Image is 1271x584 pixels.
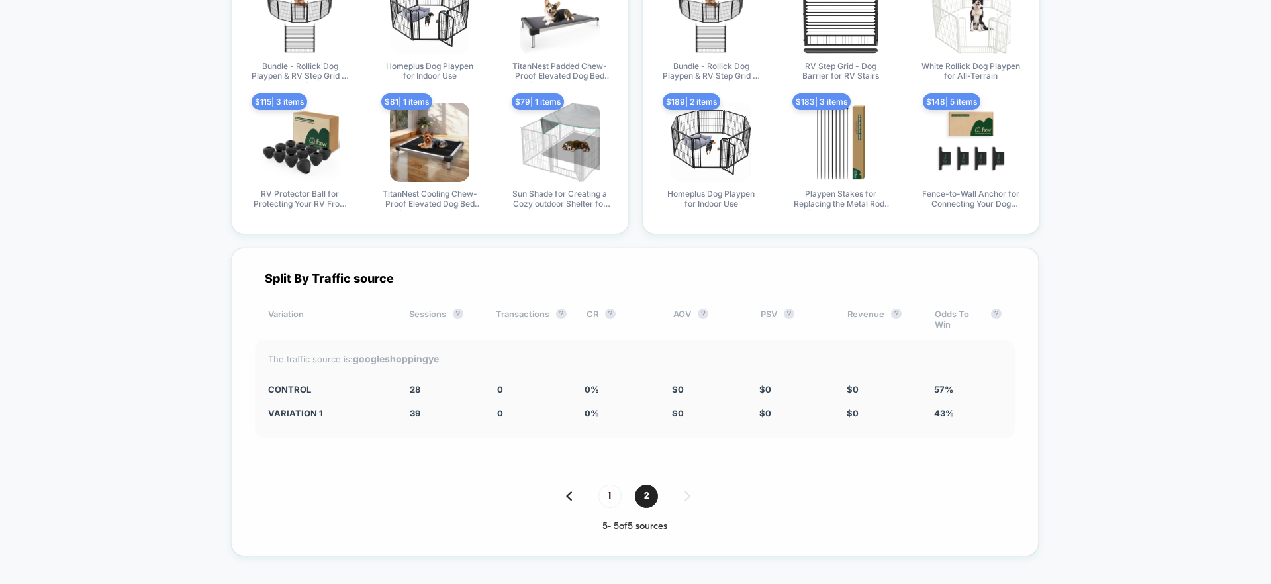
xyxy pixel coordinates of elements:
span: $ 0 [847,408,859,418]
img: produt [671,103,751,182]
div: Variation [268,309,389,330]
span: RV Protector Ball for Protecting Your RV From Scratches [250,189,350,211]
div: The traffic source is: [268,353,1002,364]
span: $ 0 [759,408,771,418]
button: ? [784,309,794,319]
strong: googleshoppingye [353,353,439,364]
div: Revenue [847,309,914,330]
div: 57% [934,384,1002,395]
span: Bundle - Rollick Dog Playpen & RV Step Grid (2 PCs) [661,61,761,83]
div: AOV [673,309,740,330]
span: $ 183 | 3 items [792,93,851,110]
span: 1 [598,485,622,508]
button: ? [605,309,616,319]
div: Split By Traffic source [255,271,1015,285]
div: Variation 1 [268,408,390,418]
div: Transactions [496,309,567,330]
span: TitanNest Cooling Chew-Proof Elevated Dog Bed for Your Chewer [380,189,479,211]
img: pagination back [566,491,572,501]
img: produt [390,103,469,182]
span: $ 0 [847,384,859,395]
span: 0 [497,408,503,418]
button: ? [991,309,1002,319]
span: $ 148 | 5 items [923,93,980,110]
span: $ 0 [759,384,771,395]
span: 0 % [585,408,599,418]
button: ? [698,309,708,319]
button: ? [453,309,463,319]
span: $ 189 | 2 items [663,93,720,110]
div: Sessions [409,309,476,330]
span: Homeplus Dog Playpen for Indoor Use [661,189,761,211]
span: White Rollick Dog Playpen for All-Terrain [921,61,1021,83]
span: 28 [410,384,420,395]
span: $ 0 [672,408,684,418]
div: CONTROL [268,384,390,395]
div: PSV [761,309,827,330]
span: Playpen Stakes for Replacing the Metal Rods of FXW Dog Playpen [791,189,890,211]
img: produt [931,103,1011,182]
span: $ 115 | 3 items [252,93,307,110]
img: produt [520,103,600,182]
span: $ 81 | 1 items [381,93,432,110]
span: Homeplus Dog Playpen for Indoor Use [380,61,479,83]
img: produt [260,103,340,182]
span: RV Step Grid - Dog Barrier for RV Stairs [791,61,890,83]
span: 0 % [585,384,599,395]
span: Fence-to-Wall Anchor for Connecting Your Dog Playpen to the Wall [921,189,1021,211]
span: $ 79 | 1 items [512,93,564,110]
button: ? [556,309,567,319]
div: 5 - 5 of 5 sources [255,521,1015,532]
span: Sun Shade for Creating a Cozy outdoor Shelter for Your Dog [510,189,610,211]
span: 39 [410,408,420,418]
span: Bundle - Rollick Dog Playpen & RV Step Grid (2 PCs) [250,61,350,83]
span: 0 [497,384,503,395]
span: 2 [635,485,658,508]
div: 43% [934,408,1002,418]
div: Odds To Win [935,309,1002,330]
span: TitanNest Padded Chew-Proof Elevated Dog Bed for Your Chewer [510,61,610,83]
button: ? [891,309,902,319]
span: $ 0 [672,384,684,395]
div: CR [587,309,653,330]
img: produt [801,103,880,182]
